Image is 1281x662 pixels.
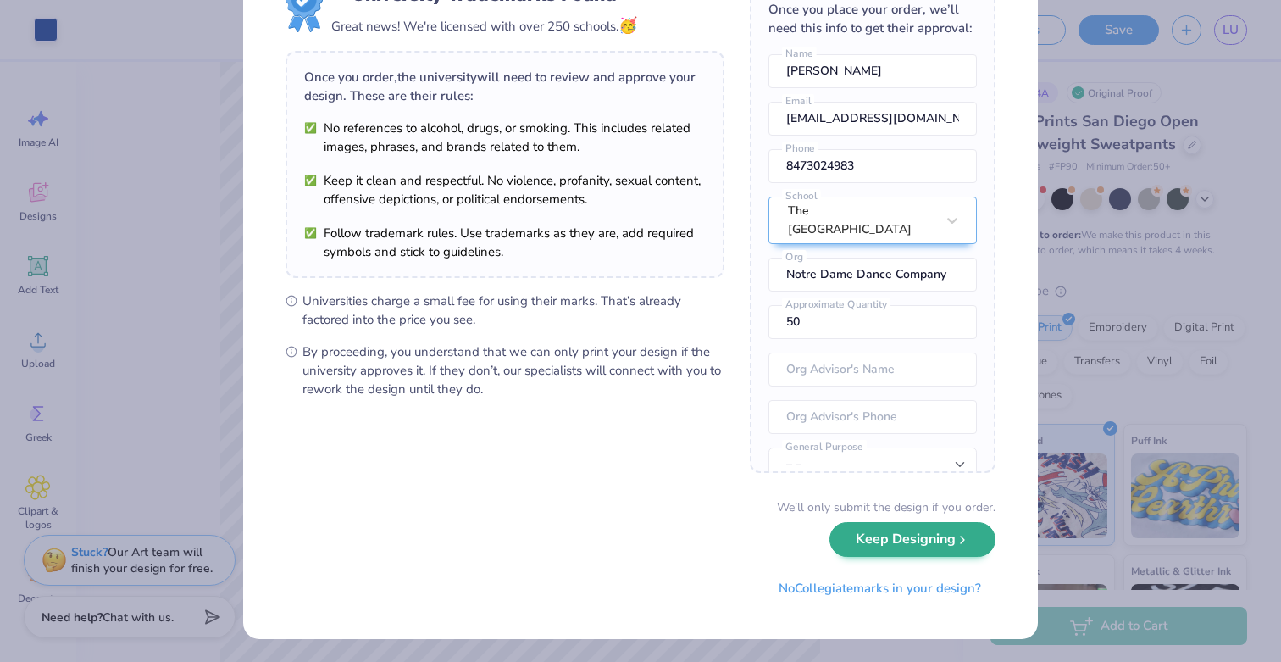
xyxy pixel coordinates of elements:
span: Universities charge a small fee for using their marks. That’s already factored into the price you... [302,292,724,329]
div: Once you order, the university will need to review and approve your design. These are their rules: [304,68,706,105]
span: 🥳 [618,15,637,36]
input: Email [768,102,977,136]
button: Keep Designing [829,522,995,557]
input: Org Advisor's Phone [768,400,977,434]
li: No references to alcohol, drugs, or smoking. This includes related images, phrases, and brands re... [304,119,706,156]
div: Great news! We're licensed with over 250 schools. [331,14,637,37]
li: Keep it clean and respectful. No violence, profanity, sexual content, offensive depictions, or po... [304,171,706,209]
li: Follow trademark rules. Use trademarks as they are, add required symbols and stick to guidelines. [304,224,706,261]
div: The [GEOGRAPHIC_DATA] [788,202,935,239]
input: Phone [768,149,977,183]
input: Approximate Quantity [768,305,977,339]
input: Name [768,54,977,88]
button: NoCollegiatemarks in your design? [764,571,995,606]
input: Org Advisor's Name [768,353,977,387]
span: By proceeding, you understand that we can only print your design if the university approves it. I... [302,342,724,398]
input: Org [768,258,977,292]
div: We’ll only submit the design if you order. [777,498,995,516]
